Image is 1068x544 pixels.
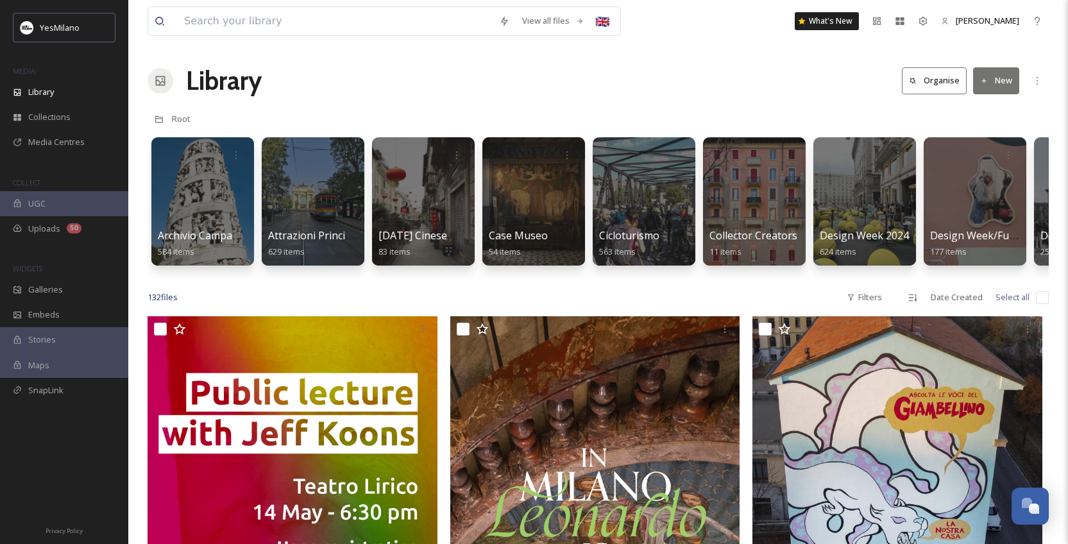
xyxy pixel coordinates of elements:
a: Root [172,111,191,126]
span: UGC [28,198,46,210]
span: Collector Creators [709,228,797,242]
a: Archivio Campagne584 items [158,230,251,257]
input: Search your library [178,7,493,35]
span: Privacy Policy [46,527,83,535]
a: What's New [795,12,859,30]
div: Date Created [924,285,989,310]
span: Archivio Campagne [158,228,251,242]
span: [PERSON_NAME] [956,15,1019,26]
a: View all files [516,8,591,33]
span: SnapLink [28,384,64,396]
span: Attrazioni Principali - Landmark [268,228,420,242]
a: Cicloturismo563 items [599,230,659,257]
a: Collector Creators11 items [709,230,797,257]
span: 584 items [158,246,194,257]
span: Collections [28,111,71,123]
img: Logo%20YesMilano%40150x.png [21,21,33,34]
span: Uploads [28,223,60,235]
span: 629 items [268,246,305,257]
div: 🇬🇧 [591,10,614,33]
span: [DATE] Cinese [378,228,447,242]
span: 54 items [489,246,521,257]
span: Library [28,86,54,98]
span: Root [172,113,191,124]
span: Embeds [28,309,60,321]
button: Organise [902,67,967,94]
div: Filters [840,285,888,310]
span: 624 items [820,246,856,257]
span: Galleries [28,284,63,296]
span: WIDGETS [13,264,42,273]
span: COLLECT [13,178,40,187]
span: 83 items [378,246,411,257]
span: Stories [28,334,56,346]
span: Case Museo [489,228,548,242]
a: Attrazioni Principali - Landmark629 items [268,230,420,257]
div: 50 [67,223,81,234]
span: 177 items [930,246,967,257]
span: Cicloturismo [599,228,659,242]
a: Case Museo54 items [489,230,548,257]
a: [PERSON_NAME] [935,8,1026,33]
a: [DATE] Cinese83 items [378,230,447,257]
span: Select all [996,291,1030,303]
span: 132 file s [148,291,178,303]
span: Design Week 2024 [820,228,909,242]
span: YesMilano [40,22,80,33]
span: Media Centres [28,136,85,148]
a: Design Week 2024624 items [820,230,909,257]
a: Library [186,62,262,100]
span: 563 items [599,246,636,257]
button: New [973,67,1019,94]
span: MEDIA [13,66,35,76]
span: 11 items [709,246,742,257]
a: Privacy Policy [46,522,83,538]
a: Organise [902,67,973,94]
button: Open Chat [1012,488,1049,525]
span: Maps [28,359,49,371]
